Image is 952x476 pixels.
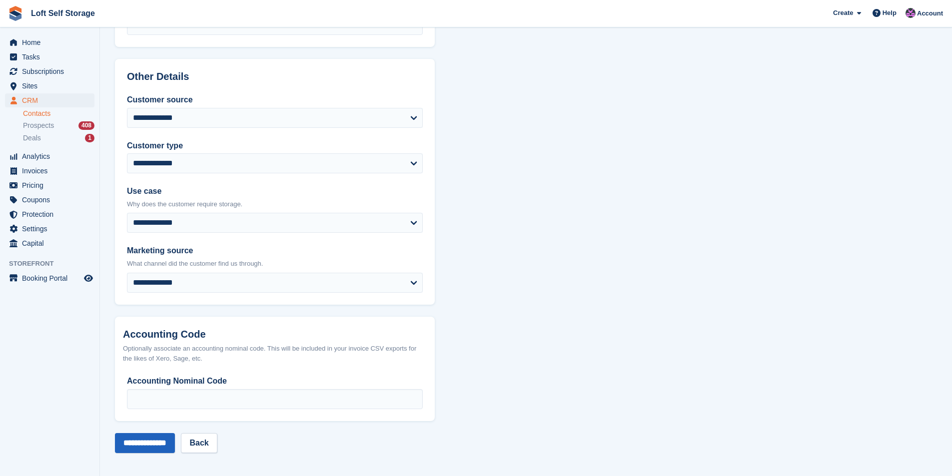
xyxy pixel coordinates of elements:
[22,236,82,250] span: Capital
[5,236,94,250] a: menu
[22,178,82,192] span: Pricing
[23,133,41,143] span: Deals
[883,8,897,18] span: Help
[78,121,94,130] div: 408
[22,93,82,107] span: CRM
[917,8,943,18] span: Account
[22,35,82,49] span: Home
[127,71,423,82] h2: Other Details
[22,164,82,178] span: Invoices
[22,64,82,78] span: Subscriptions
[5,149,94,163] a: menu
[22,271,82,285] span: Booking Portal
[5,64,94,78] a: menu
[127,140,423,152] label: Customer type
[22,50,82,64] span: Tasks
[833,8,853,18] span: Create
[181,433,217,453] a: Back
[5,164,94,178] a: menu
[127,245,423,257] label: Marketing source
[5,50,94,64] a: menu
[5,271,94,285] a: menu
[22,149,82,163] span: Analytics
[5,79,94,93] a: menu
[5,93,94,107] a: menu
[127,375,423,387] label: Accounting Nominal Code
[23,121,54,130] span: Prospects
[22,193,82,207] span: Coupons
[127,185,423,197] label: Use case
[8,6,23,21] img: stora-icon-8386f47178a22dfd0bd8f6a31ec36ba5ce8667c1dd55bd0f319d3a0aa187defe.svg
[27,5,99,21] a: Loft Self Storage
[23,133,94,143] a: Deals 1
[9,259,99,269] span: Storefront
[5,193,94,207] a: menu
[127,94,423,106] label: Customer source
[123,344,427,363] div: Optionally associate an accounting nominal code. This will be included in your invoice CSV export...
[85,134,94,142] div: 1
[127,259,423,269] p: What channel did the customer find us through.
[22,222,82,236] span: Settings
[22,79,82,93] span: Sites
[5,178,94,192] a: menu
[5,222,94,236] a: menu
[5,35,94,49] a: menu
[82,272,94,284] a: Preview store
[123,329,427,340] h2: Accounting Code
[23,109,94,118] a: Contacts
[906,8,916,18] img: Amy Wright
[22,207,82,221] span: Protection
[127,199,423,209] p: Why does the customer require storage.
[23,120,94,131] a: Prospects 408
[5,207,94,221] a: menu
